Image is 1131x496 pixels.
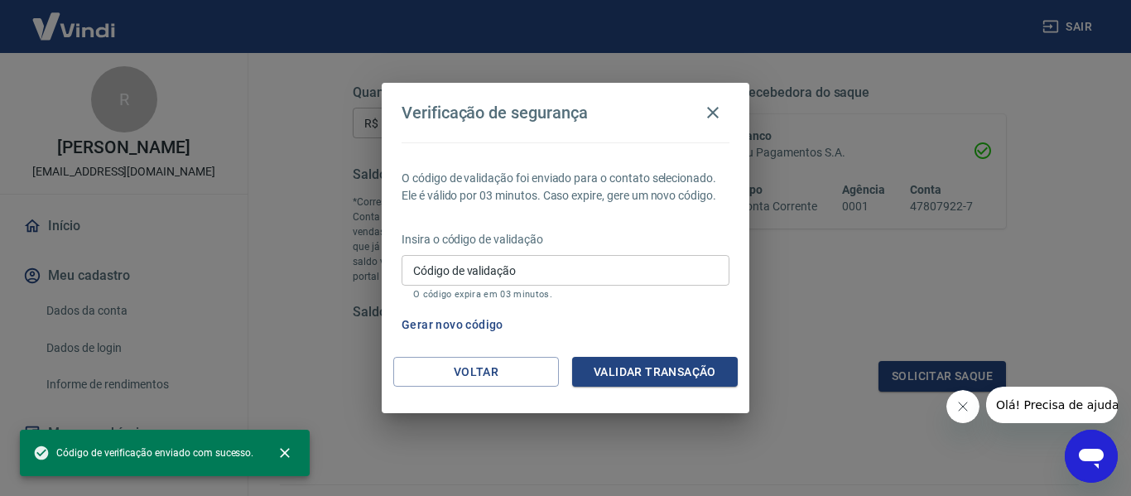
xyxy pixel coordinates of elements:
[413,289,718,300] p: O código expira em 03 minutos.
[393,357,559,388] button: Voltar
[395,310,510,340] button: Gerar novo código
[402,103,588,123] h4: Verificação de segurança
[402,231,729,248] p: Insira o código de validação
[572,357,738,388] button: Validar transação
[267,435,303,471] button: close
[986,387,1118,423] iframe: Mensagem da empresa
[33,445,253,461] span: Código de verificação enviado com sucesso.
[402,170,729,205] p: O código de validação foi enviado para o contato selecionado. Ele é válido por 03 minutos. Caso e...
[1065,430,1118,483] iframe: Botão para abrir a janela de mensagens
[946,390,979,423] iframe: Fechar mensagem
[10,12,139,25] span: Olá! Precisa de ajuda?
